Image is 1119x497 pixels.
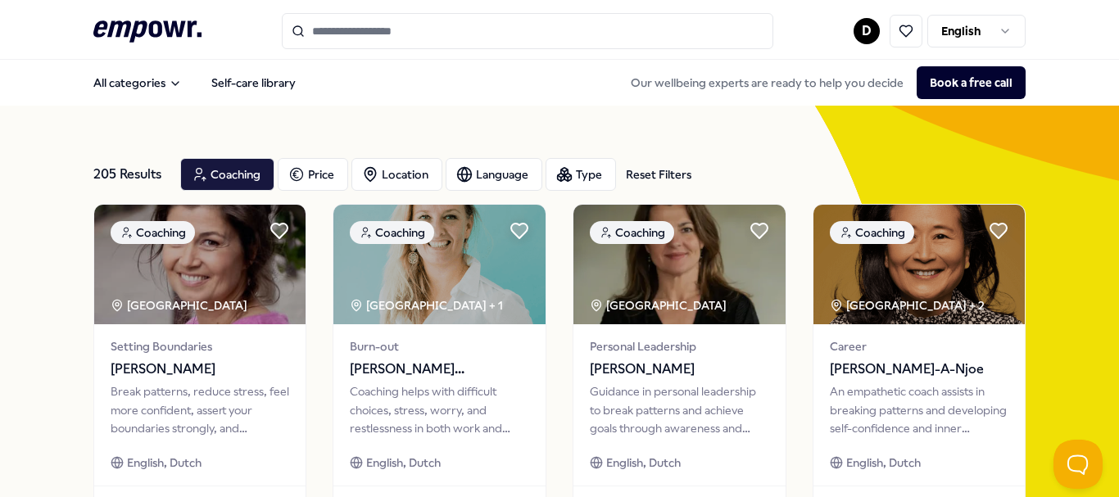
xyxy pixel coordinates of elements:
[366,454,441,472] span: English, Dutch
[626,165,691,183] div: Reset Filters
[94,205,306,324] img: package image
[830,359,1009,380] span: [PERSON_NAME]-A-Njoe
[351,158,442,191] button: Location
[830,221,914,244] div: Coaching
[80,66,309,99] nav: Main
[573,205,786,324] img: package image
[111,382,290,437] div: Break patterns, reduce stress, feel more confident, assert your boundaries strongly, and rediscov...
[111,337,290,355] span: Setting Boundaries
[350,359,529,380] span: [PERSON_NAME][GEOGRAPHIC_DATA]
[590,221,674,244] div: Coaching
[350,221,434,244] div: Coaching
[282,13,773,49] input: Search for products, categories or subcategories
[127,454,202,472] span: English, Dutch
[830,296,985,314] div: [GEOGRAPHIC_DATA] + 2
[111,359,290,380] span: [PERSON_NAME]
[350,382,529,437] div: Coaching helps with difficult choices, stress, worry, and restlessness in both work and personal ...
[846,454,921,472] span: English, Dutch
[590,296,729,314] div: [GEOGRAPHIC_DATA]
[80,66,195,99] button: All categories
[618,66,1026,99] div: Our wellbeing experts are ready to help you decide
[546,158,616,191] button: Type
[830,337,1009,355] span: Career
[830,382,1009,437] div: An empathetic coach assists in breaking patterns and developing self-confidence and inner strengt...
[1053,440,1103,489] iframe: Help Scout Beacon - Open
[111,296,250,314] div: [GEOGRAPHIC_DATA]
[590,337,769,355] span: Personal Leadership
[350,296,503,314] div: [GEOGRAPHIC_DATA] + 1
[93,158,167,191] div: 205 Results
[333,205,546,324] img: package image
[590,382,769,437] div: Guidance in personal leadership to break patterns and achieve goals through awareness and action.
[446,158,542,191] button: Language
[180,158,274,191] button: Coaching
[590,359,769,380] span: [PERSON_NAME]
[917,66,1026,99] button: Book a free call
[606,454,681,472] span: English, Dutch
[198,66,309,99] a: Self-care library
[278,158,348,191] button: Price
[854,18,880,44] button: D
[813,205,1026,324] img: package image
[350,337,529,355] span: Burn-out
[111,221,195,244] div: Coaching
